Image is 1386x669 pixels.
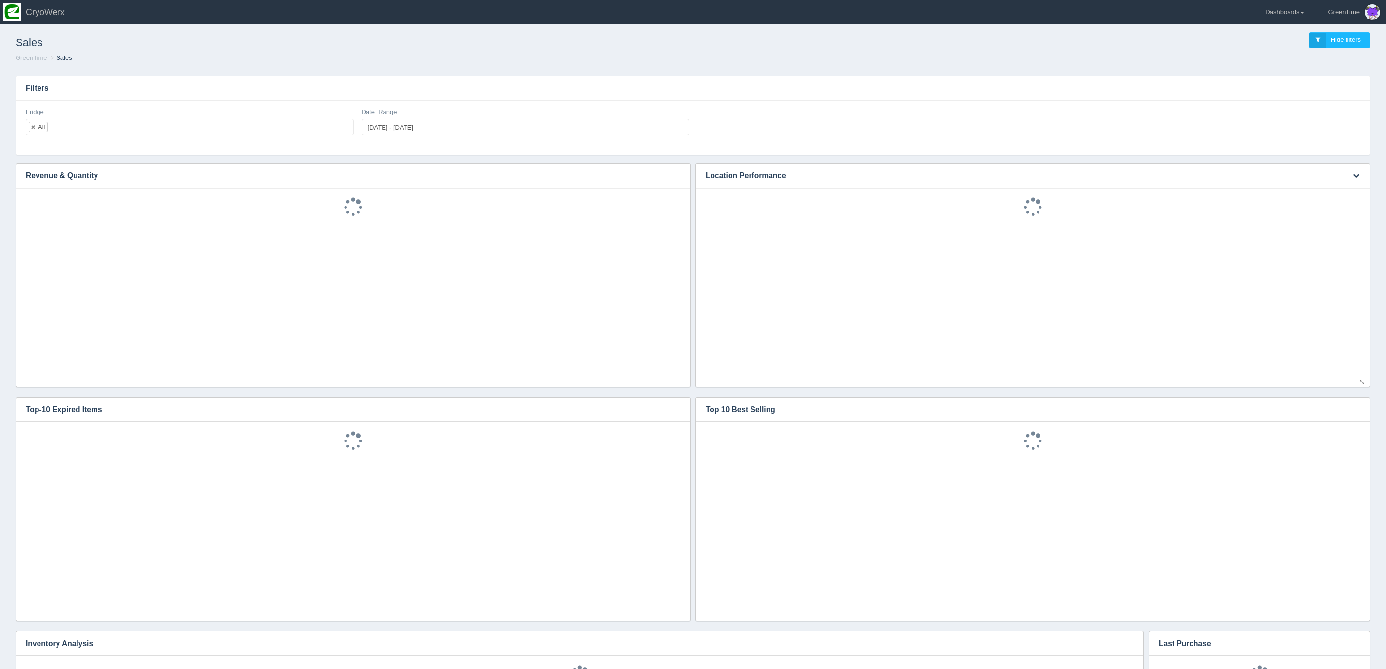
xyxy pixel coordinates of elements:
h3: Last Purchase [1149,631,1355,656]
h3: Location Performance [696,164,1340,188]
a: Hide filters [1309,32,1370,48]
img: so2zg2bv3y2ub16hxtjr.png [3,3,21,21]
img: Profile Picture [1365,4,1380,20]
li: Sales [49,54,72,63]
h3: Revenue & Quantity [16,164,675,188]
h3: Inventory Analysis [16,631,1129,656]
h1: Sales [16,32,693,54]
span: Hide filters [1331,36,1361,43]
h3: Filters [16,76,1370,100]
h3: Top-10 Expired Items [16,398,675,422]
h3: Top 10 Best Selling [696,398,1355,422]
a: GreenTime [16,54,47,61]
div: GreenTime [1328,2,1360,22]
label: Date_Range [362,108,397,117]
label: Fridge [26,108,44,117]
div: All [38,124,45,130]
span: CryoWerx [26,7,65,17]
